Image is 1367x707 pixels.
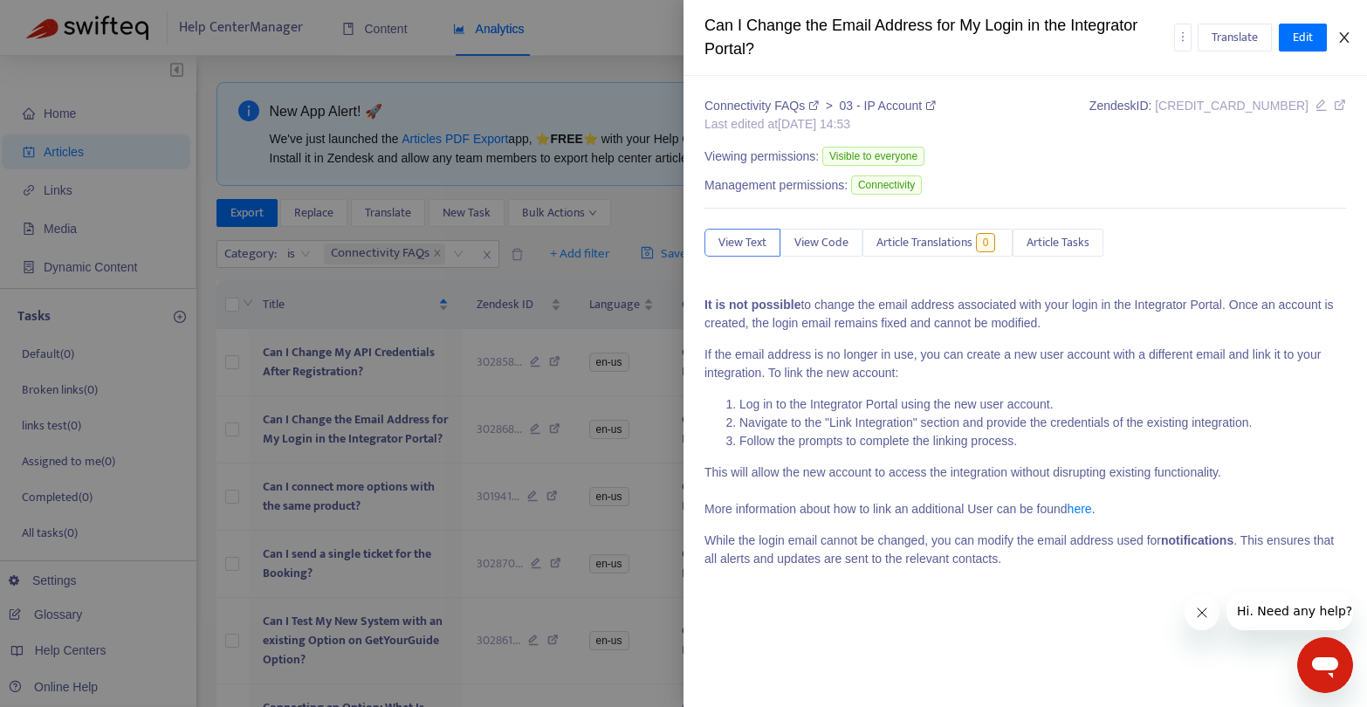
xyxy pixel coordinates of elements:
[1198,24,1272,51] button: Translate
[1174,24,1192,51] button: more
[704,14,1174,61] div: Can I Change the Email Address for My Login in the Integrator Portal?
[780,229,862,257] button: View Code
[876,233,972,252] span: Article Translations
[704,298,800,312] strong: It is not possible
[1155,99,1309,113] span: [CREDIT_CARD_NUMBER]
[704,148,819,166] span: Viewing permissions:
[1027,233,1089,252] span: Article Tasks
[851,175,922,195] span: Connectivity
[704,296,1346,333] p: to change the email address associated with your login in the Integrator Portal. Once an account ...
[704,176,848,195] span: Management permissions:
[1185,595,1219,630] iframe: Close message
[1212,28,1258,47] span: Translate
[1068,502,1092,516] a: here
[822,147,924,166] span: Visible to everyone
[704,97,936,115] div: >
[1161,533,1233,547] strong: notifications
[840,99,937,113] a: 03 - IP Account
[1297,637,1353,693] iframe: Button to launch messaging window
[704,115,936,134] div: Last edited at [DATE] 14:53
[739,414,1346,432] li: Navigate to the "Link Integration" section and provide the credentials of the existing integration.
[704,532,1346,568] p: While the login email cannot be changed, you can modify the email address used for . This ensures...
[1089,97,1346,134] div: Zendesk ID:
[718,233,766,252] span: View Text
[1177,31,1189,43] span: more
[739,395,1346,414] li: Log in to the Integrator Portal using the new user account.
[704,463,1346,518] p: This will allow the new account to access the integration without disrupting existing functionali...
[976,233,996,252] span: 0
[704,346,1346,382] p: If the email address is no longer in use, you can create a new user account with a different emai...
[739,432,1346,450] li: Follow the prompts to complete the linking process.
[862,229,1013,257] button: Article Translations0
[704,229,780,257] button: View Text
[794,233,848,252] span: View Code
[1293,28,1313,47] span: Edit
[1279,24,1327,51] button: Edit
[704,99,822,113] a: Connectivity FAQs
[1226,592,1353,630] iframe: Message from company
[1332,30,1357,46] button: Close
[1013,229,1103,257] button: Article Tasks
[1337,31,1351,45] span: close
